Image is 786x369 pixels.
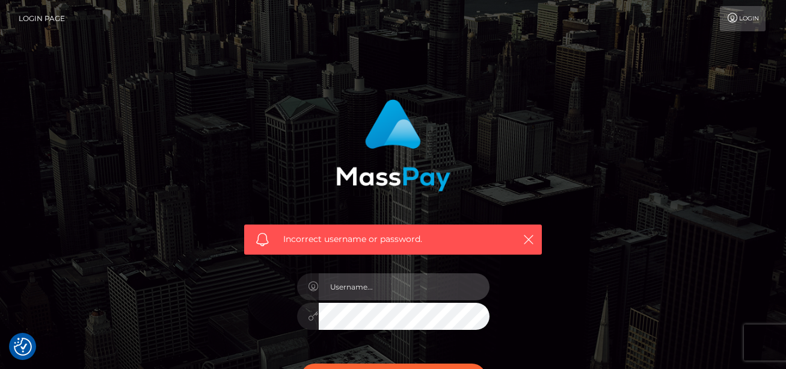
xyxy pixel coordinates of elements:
[283,233,503,246] span: Incorrect username or password.
[720,6,766,31] a: Login
[14,338,32,356] img: Revisit consent button
[14,338,32,356] button: Consent Preferences
[336,99,450,191] img: MassPay Login
[319,273,490,300] input: Username...
[19,6,65,31] a: Login Page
